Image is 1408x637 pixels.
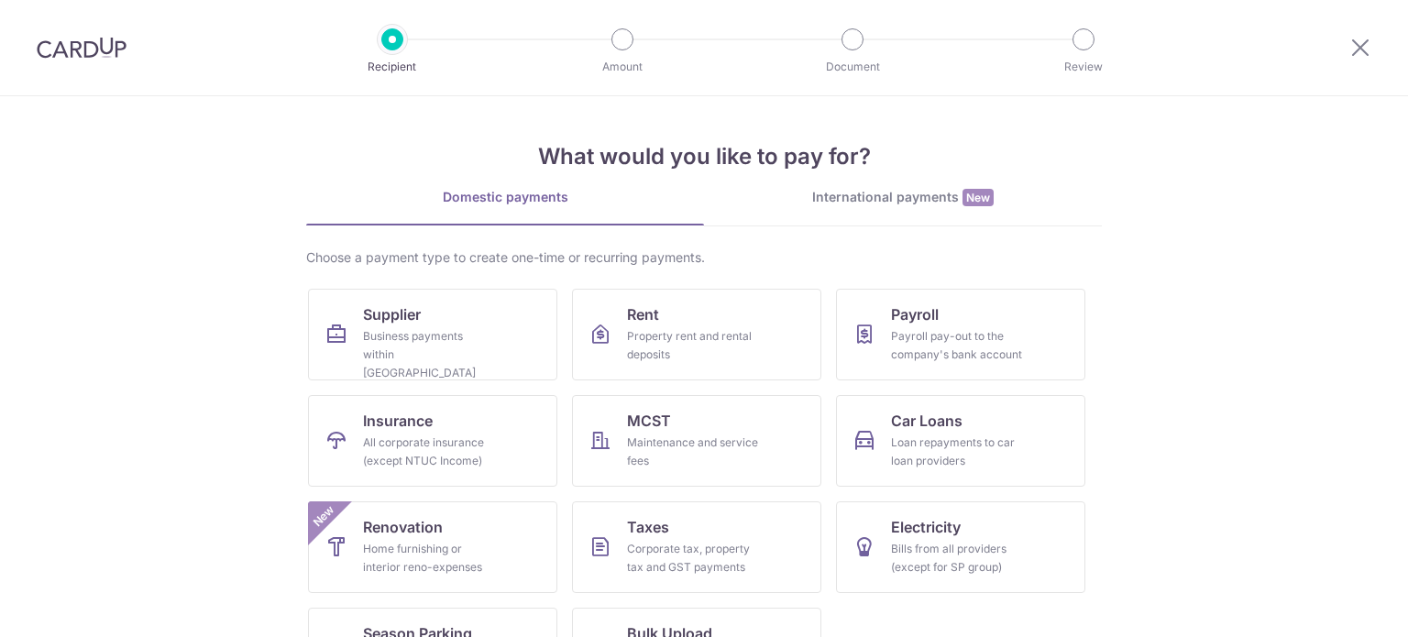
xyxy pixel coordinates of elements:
[704,188,1102,207] div: International payments
[627,327,759,364] div: Property rent and rental deposits
[363,434,495,470] div: All corporate insurance (except NTUC Income)
[962,189,994,206] span: New
[308,501,557,593] a: RenovationHome furnishing or interior reno-expensesNew
[891,303,939,325] span: Payroll
[891,540,1023,577] div: Bills from all providers (except for SP group)
[627,434,759,470] div: Maintenance and service fees
[785,58,920,76] p: Document
[891,434,1023,470] div: Loan repayments to car loan providers
[627,410,671,432] span: MCST
[363,303,421,325] span: Supplier
[308,289,557,380] a: SupplierBusiness payments within [GEOGRAPHIC_DATA]
[324,58,460,76] p: Recipient
[891,516,961,538] span: Electricity
[891,410,962,432] span: Car Loans
[572,395,821,487] a: MCSTMaintenance and service fees
[306,248,1102,267] div: Choose a payment type to create one-time or recurring payments.
[306,188,704,206] div: Domestic payments
[309,501,339,532] span: New
[555,58,690,76] p: Amount
[836,395,1085,487] a: Car LoansLoan repayments to car loan providers
[37,37,126,59] img: CardUp
[306,140,1102,173] h4: What would you like to pay for?
[308,395,557,487] a: InsuranceAll corporate insurance (except NTUC Income)
[627,303,659,325] span: Rent
[572,289,821,380] a: RentProperty rent and rental deposits
[836,289,1085,380] a: PayrollPayroll pay-out to the company's bank account
[836,501,1085,593] a: ElectricityBills from all providers (except for SP group)
[1016,58,1151,76] p: Review
[363,540,495,577] div: Home furnishing or interior reno-expenses
[363,410,433,432] span: Insurance
[891,327,1023,364] div: Payroll pay-out to the company's bank account
[627,516,669,538] span: Taxes
[363,516,443,538] span: Renovation
[363,327,495,382] div: Business payments within [GEOGRAPHIC_DATA]
[627,540,759,577] div: Corporate tax, property tax and GST payments
[572,501,821,593] a: TaxesCorporate tax, property tax and GST payments
[1291,582,1390,628] iframe: Opens a widget where you can find more information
